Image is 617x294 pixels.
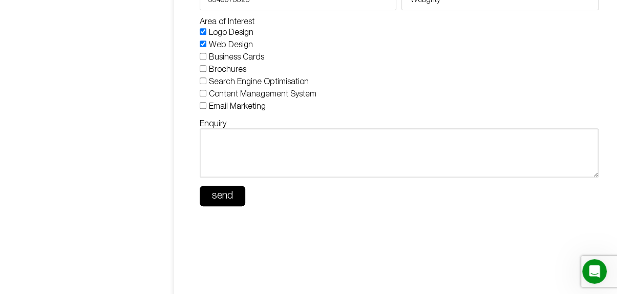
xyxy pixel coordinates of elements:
iframe: Intercom live chat [582,259,607,284]
label: Search Engine Optimisation [209,79,309,86]
button: send [200,186,245,206]
label: Email Marketing [209,103,266,110]
label: Brochures [209,66,246,73]
label: Area of Interest [200,18,254,26]
span: send [212,191,233,201]
label: Enquiry [200,120,226,128]
label: Content Management System [209,91,316,98]
label: Business Cards [209,54,264,61]
label: Logo Design [209,29,253,36]
label: Web Design [209,42,253,49]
